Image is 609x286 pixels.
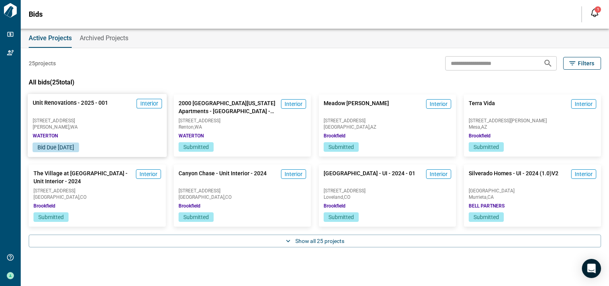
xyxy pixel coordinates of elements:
[575,100,593,108] span: Interior
[582,259,601,278] div: Open Intercom Messenger
[324,118,451,123] span: [STREET_ADDRESS]
[179,99,278,115] span: 2000 [GEOGRAPHIC_DATA][US_STATE] Apartments - [GEOGRAPHIC_DATA] - 2024
[139,170,157,178] span: Interior
[469,133,491,139] span: Brookfield
[324,169,415,185] span: [GEOGRAPHIC_DATA] - UI - 2024 - 01
[469,188,596,193] span: [GEOGRAPHIC_DATA]
[324,195,451,200] span: Loveland , CO
[285,170,303,178] span: Interior
[179,125,306,129] span: Renton , WA
[33,169,133,185] span: The Village at [GEOGRAPHIC_DATA] - Unit Interior - 2024
[29,34,72,42] span: Active Projects
[80,34,128,42] span: Archived Projects
[324,99,389,115] span: Meadow [PERSON_NAME]
[285,100,303,108] span: Interior
[324,125,451,129] span: [GEOGRAPHIC_DATA] , AZ
[473,144,499,150] span: Submitted
[38,214,64,220] span: Submitted
[179,195,306,200] span: [GEOGRAPHIC_DATA] , CO
[328,214,354,220] span: Submitted
[179,133,204,139] span: WATERTON
[324,203,346,209] span: Brookfield
[469,195,596,200] span: Murrieta , CA
[183,214,209,220] span: Submitted
[588,6,601,19] button: Open notification feed
[140,100,159,108] span: Interior
[179,169,267,185] span: Canyon Chase - Unit Interior - 2024
[33,99,108,115] span: Unit Renovations - 2025 - 001
[37,144,74,151] span: Bid Due [DATE]
[324,188,451,193] span: [STREET_ADDRESS]
[33,118,162,123] span: [STREET_ADDRESS]
[21,29,609,48] div: base tabs
[328,144,354,150] span: Submitted
[578,59,594,67] span: Filters
[469,169,558,185] span: Silverado Homes - UI - 2024 (1.0)V2
[179,188,306,193] span: [STREET_ADDRESS]
[469,203,505,209] span: BELL PARTNERS
[597,8,599,12] span: 1
[430,100,448,108] span: Interior
[33,195,161,200] span: [GEOGRAPHIC_DATA] , CO
[179,118,306,123] span: [STREET_ADDRESS]
[575,170,593,178] span: Interior
[473,214,499,220] span: Submitted
[430,170,448,178] span: Interior
[29,78,75,86] span: All bids ( 25 total)
[324,133,346,139] span: Brookfield
[33,133,58,139] span: WATERTON
[540,55,556,71] button: Search projects
[469,99,495,115] span: Terra Vida
[183,144,209,150] span: Submitted
[469,125,596,129] span: Mesa , AZ
[29,235,601,247] button: Show all 25 projects
[563,57,601,70] button: Filters
[29,59,56,67] span: 25 projects
[29,10,43,18] span: Bids
[179,203,200,209] span: Brookfield
[33,125,162,129] span: [PERSON_NAME] , WA
[33,203,55,209] span: Brookfield
[469,118,596,123] span: [STREET_ADDRESS][PERSON_NAME]
[33,188,161,193] span: [STREET_ADDRESS]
